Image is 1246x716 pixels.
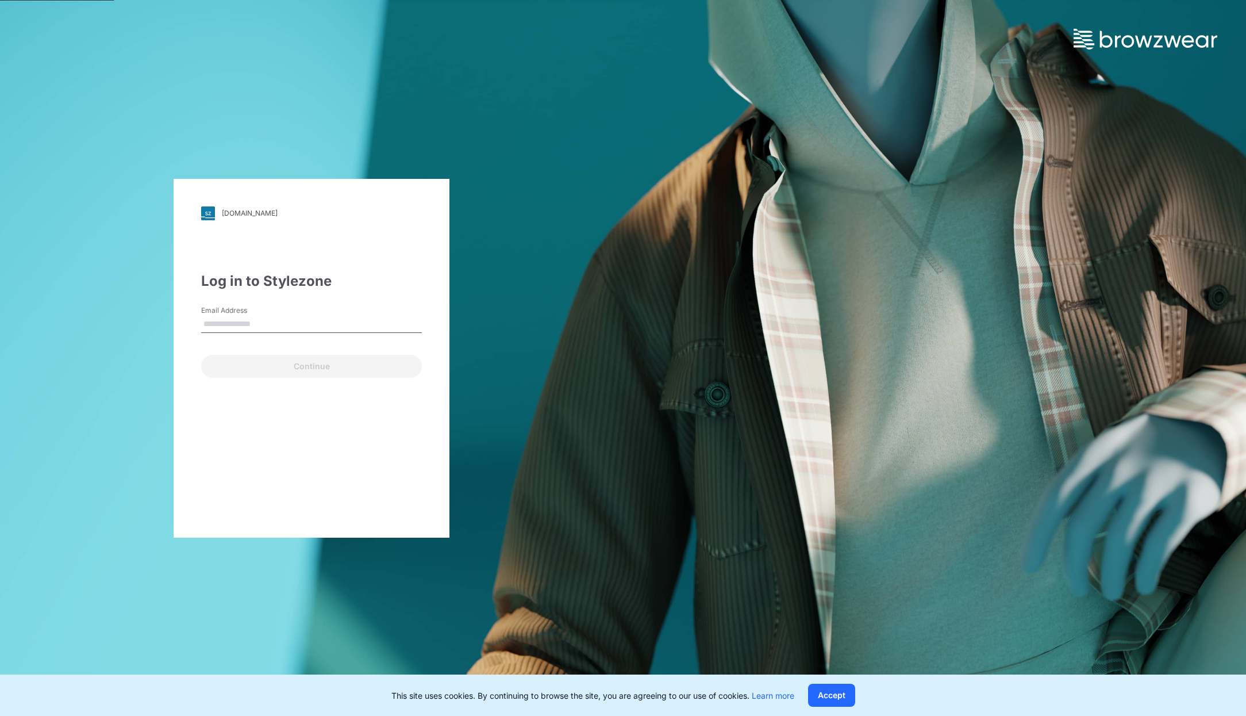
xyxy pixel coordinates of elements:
img: browzwear-logo.73288ffb.svg [1074,29,1217,49]
div: Log in to Stylezone [201,271,422,292]
label: Email Address [201,305,282,316]
img: svg+xml;base64,PHN2ZyB3aWR0aD0iMjgiIGhlaWdodD0iMjgiIHZpZXdCb3g9IjAgMCAyOCAyOCIgZmlsbD0ibm9uZSIgeG... [201,206,215,220]
a: [DOMAIN_NAME] [201,206,422,220]
a: Learn more [752,691,794,700]
p: This site uses cookies. By continuing to browse the site, you are agreeing to our use of cookies. [391,690,794,702]
button: Accept [808,684,855,707]
div: [DOMAIN_NAME] [222,209,278,217]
